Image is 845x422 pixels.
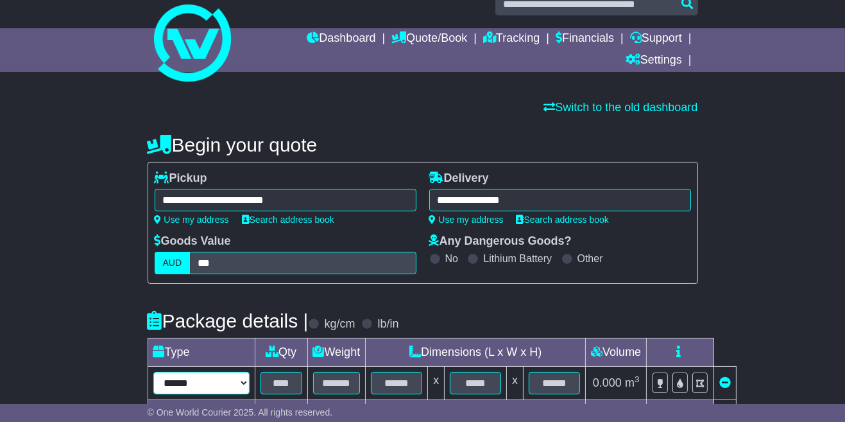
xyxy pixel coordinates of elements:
[148,407,333,418] span: © One World Courier 2025. All rights reserved.
[155,252,191,274] label: AUD
[148,338,255,367] td: Type
[593,376,622,389] span: 0.000
[366,338,586,367] td: Dimensions (L x W x H)
[155,234,231,249] label: Goods Value
[148,134,698,155] h4: Begin your quote
[242,215,334,225] a: Search address book
[324,317,355,331] label: kg/cm
[507,367,524,400] td: x
[429,234,572,249] label: Any Dangerous Goods?
[377,317,398,331] label: lb/in
[483,28,540,50] a: Tracking
[155,215,229,225] a: Use my address
[445,252,458,265] label: No
[625,376,640,389] span: m
[577,252,603,265] label: Other
[148,310,309,331] h4: Package details |
[630,28,682,50] a: Support
[429,171,489,186] label: Delivery
[626,50,682,72] a: Settings
[556,28,614,50] a: Financials
[635,374,640,384] sup: 3
[719,376,731,389] a: Remove this item
[516,215,609,225] a: Search address book
[543,101,697,114] a: Switch to the old dashboard
[429,215,504,225] a: Use my address
[391,28,467,50] a: Quote/Book
[586,338,647,367] td: Volume
[307,28,375,50] a: Dashboard
[307,338,366,367] td: Weight
[155,171,207,186] label: Pickup
[428,367,445,400] td: x
[255,338,307,367] td: Qty
[483,252,552,265] label: Lithium Battery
